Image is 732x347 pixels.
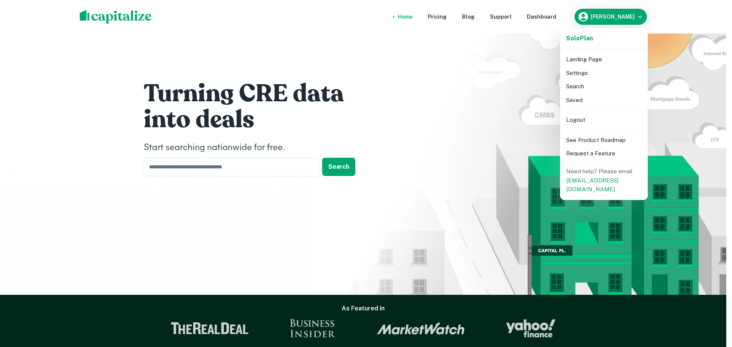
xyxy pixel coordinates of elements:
li: Search [563,80,645,93]
strong: Solo Plan [566,35,593,42]
iframe: Chat Widget [694,286,732,323]
li: Settings [563,66,645,80]
li: Saved [563,93,645,107]
li: Logout [563,113,645,127]
a: [EMAIL_ADDRESS][DOMAIN_NAME] [566,177,618,193]
p: Need help? Please email [566,167,642,194]
li: Landing Page [563,53,645,66]
a: SoloPlan [566,34,593,43]
li: See Product Roadmap [563,133,645,147]
li: Request a Feature [563,147,645,160]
